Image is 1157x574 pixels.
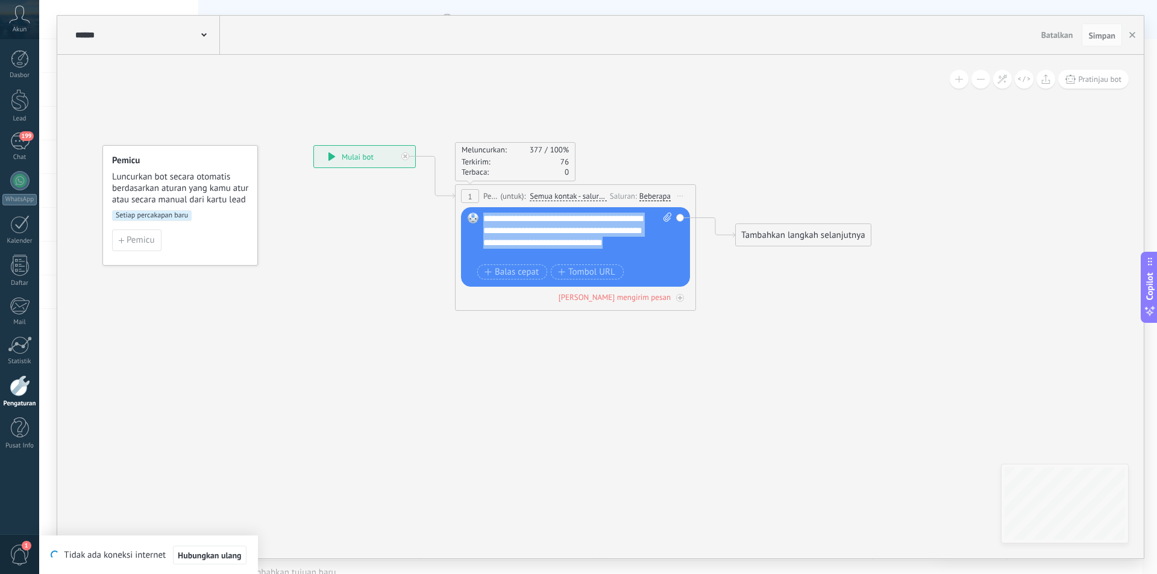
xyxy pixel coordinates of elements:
[462,157,491,167] span: Terkirim:
[2,279,37,287] div: Daftar
[178,551,242,560] span: Hubungkan ulang
[1144,272,1156,300] span: Copilot
[484,267,539,277] span: Balas cepat
[530,145,550,155] span: 377
[468,192,472,202] span: 1
[112,229,161,251] button: Pemicu
[22,541,31,551] span: 1
[19,131,33,141] span: 199
[639,192,671,201] div: Beberapa
[558,267,615,277] span: Tombol URL
[2,358,37,366] div: Statistik
[1058,70,1129,89] button: Pratinjau bot
[127,236,155,245] span: Pemicu
[462,167,489,177] span: Terbaca:
[112,155,249,166] h4: Pemicu
[1036,26,1078,44] button: Batalkan
[2,442,37,450] div: Pusat Info
[477,264,547,279] button: Balas cepat
[736,225,871,245] div: Tambahkan langkah selanjutnya
[2,319,37,326] div: Mail
[112,171,249,205] span: Luncurkan bot secara otomatis berdasarkan aturan yang kamu atur atau secara manual dari kartu lead
[559,292,671,302] div: [PERSON_NAME] mengirim pesan
[2,400,37,408] div: Pengaturan
[565,167,569,177] span: 0
[112,210,192,221] span: Setiap percakapan baru
[551,264,624,279] button: Tombol URL
[1079,74,1121,84] span: Pratinjau bot
[483,190,497,202] span: Pesan
[2,237,37,245] div: Kalender
[13,26,27,34] span: Akun
[530,192,606,201] span: Semua kontak - saluran yang dipilih
[560,157,569,167] span: 76
[500,190,525,202] span: (untuk):
[173,546,246,565] button: Hubungkan ulang
[550,145,569,155] span: 100%
[1088,31,1115,40] span: Simpan
[1041,30,1073,40] span: Batalkan
[314,146,415,167] div: Mulai bot
[2,194,37,205] div: WhatsApp
[610,190,639,202] div: Saluran:
[2,72,37,80] div: Dasbor
[51,545,246,565] div: Tidak ada koneksi internet
[462,145,507,155] span: Meluncurkan:
[2,154,37,161] div: Chat
[2,115,37,123] div: Lead
[1082,23,1122,46] button: Simpan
